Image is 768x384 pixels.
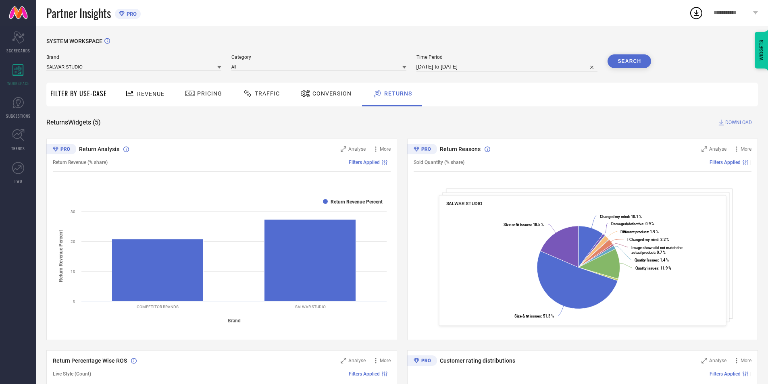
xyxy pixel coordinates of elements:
tspan: Quality Issues [635,258,658,262]
svg: Zoom [341,358,346,363]
div: Premium [407,144,437,156]
span: TRENDS [11,145,25,152]
tspan: Different product [620,230,648,234]
span: Filters Applied [349,160,380,165]
span: SALWAR STUDIO [446,201,483,206]
text: : 0.7 % [631,245,683,255]
span: Returns Widgets ( 5 ) [46,118,101,127]
span: DOWNLOAD [725,118,752,127]
tspan: Image shown did not match the actual product [631,245,683,255]
span: Return Reasons [440,146,481,152]
span: Time Period [416,54,598,60]
text: : 2.2 % [627,237,670,242]
span: | [389,371,391,377]
text: SALWAR STUDIO [295,305,326,309]
svg: Zoom [701,146,707,152]
button: Search [608,54,651,68]
span: WORKSPACE [7,80,29,86]
text: 30 [71,210,75,214]
tspan: I Changed my mind [627,237,659,242]
span: Revenue [137,91,164,97]
span: Analyse [709,358,726,363]
input: Select time period [416,62,598,72]
span: | [750,160,751,165]
span: Return Revenue (% share) [53,160,108,165]
div: Premium [407,355,437,367]
tspan: Changed my mind [600,214,629,219]
span: Pricing [197,90,222,97]
span: Filters Applied [710,160,741,165]
text: 0 [73,299,75,303]
text: : 51.3 % [514,314,554,318]
text: : 18.5 % [504,222,544,227]
text: 20 [71,239,75,244]
span: Live Style (Count) [53,371,91,377]
text: : 10.1 % [600,214,642,219]
svg: Zoom [701,358,707,363]
text: : 1.4 % [635,258,669,262]
span: Return Analysis [79,146,119,152]
div: Premium [46,144,76,156]
span: Filters Applied [710,371,741,377]
span: More [380,358,391,363]
span: Category [231,54,406,60]
span: More [741,358,751,363]
span: PRO [125,11,137,17]
span: Brand [46,54,221,60]
span: Filter By Use-Case [50,89,107,98]
text: : 1.9 % [620,230,659,234]
span: Analyse [348,146,366,152]
span: SUGGESTIONS [6,113,31,119]
tspan: Brand [228,318,241,324]
tspan: Size & fit issues [514,314,541,318]
span: SYSTEM WORKSPACE [46,38,102,44]
text: COMPETITOR BRANDS [137,305,179,309]
span: Partner Insights [46,5,111,21]
span: Return Percentage Wise ROS [53,357,127,364]
tspan: Damaged/defective [611,222,643,226]
tspan: Quality issues [635,266,658,270]
span: More [741,146,751,152]
svg: Zoom [341,146,346,152]
text: : 0.9 % [611,222,654,226]
tspan: Return Revenue Percent [58,230,64,282]
span: Conversion [312,90,352,97]
span: Returns [384,90,412,97]
span: Analyse [348,358,366,363]
span: FWD [15,178,22,184]
div: Open download list [689,6,703,20]
text: : 11.9 % [635,266,671,270]
span: Analyse [709,146,726,152]
text: 10 [71,269,75,274]
span: SCORECARDS [6,48,30,54]
span: Sold Quantity (% share) [414,160,464,165]
span: More [380,146,391,152]
span: | [389,160,391,165]
span: | [750,371,751,377]
span: Customer rating distributions [440,357,515,364]
span: Filters Applied [349,371,380,377]
tspan: Size or fit issues [504,222,531,227]
span: Traffic [255,90,280,97]
text: Return Revenue Percent [331,199,383,205]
